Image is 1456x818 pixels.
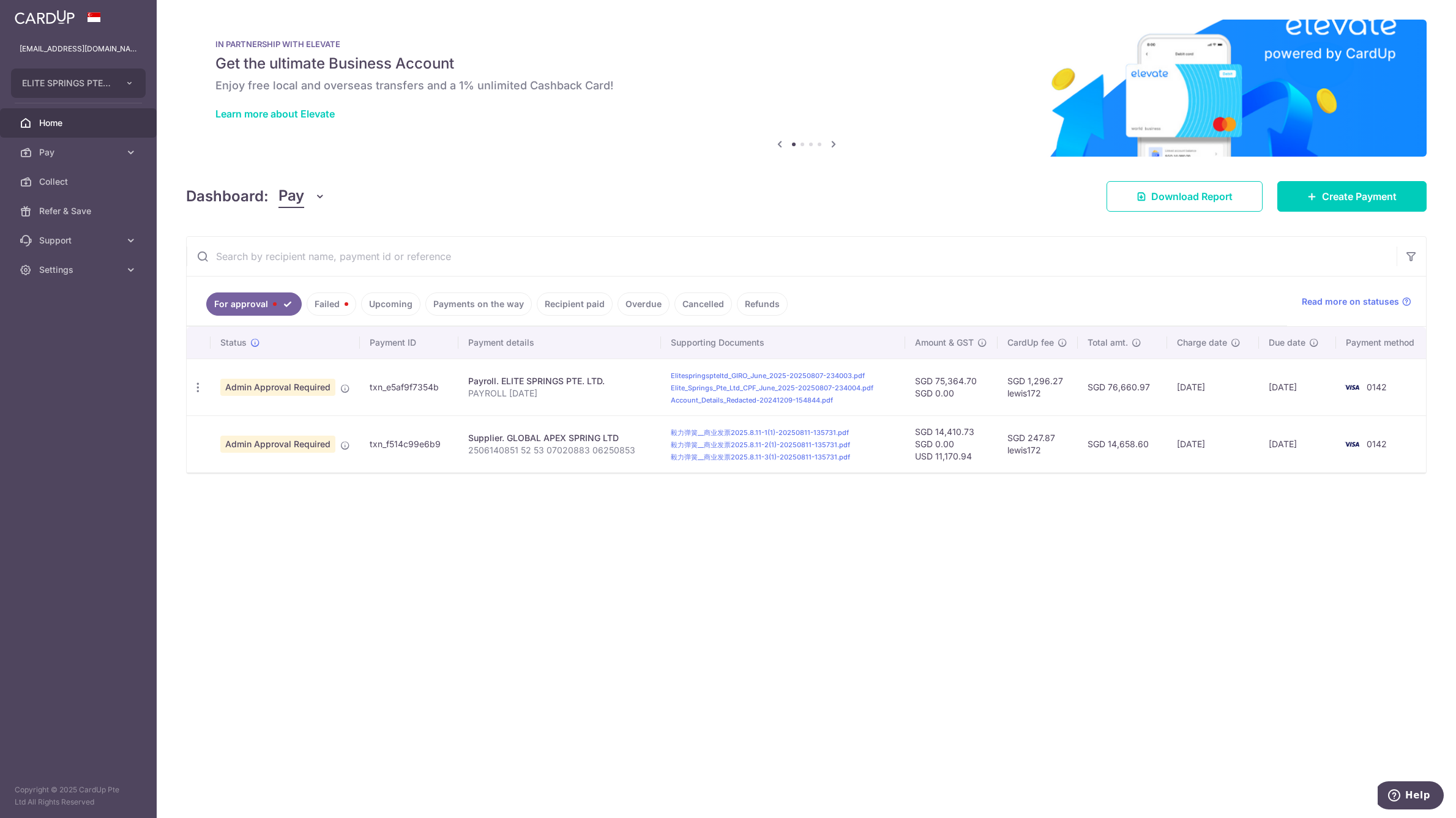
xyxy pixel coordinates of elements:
[468,432,651,444] div: Supplier. GLOBAL APEX SPRING LTD
[425,292,532,316] a: Payments on the way
[39,146,120,158] span: Pay
[186,20,1427,157] img: Renovation banner
[618,292,670,316] a: Overdue
[15,10,75,24] img: CardUp
[674,292,732,316] a: Cancelled
[1367,439,1387,449] span: 0142
[206,292,302,316] a: For approval
[1336,327,1430,359] th: Payment method
[671,384,873,392] a: Elite_Springs_Pte_Ltd_CPF_June_2025-20250807-234004.pdf
[1269,336,1305,349] span: Due date
[1322,189,1397,204] span: Create Payment
[22,77,113,89] span: ELITE SPRINGS PTE. LTD.
[1177,336,1227,349] span: Charge date
[1107,181,1263,212] a: Download Report
[1302,296,1399,308] span: Read more on statuses
[361,292,420,316] a: Upcoming
[1167,359,1259,415] td: [DATE]
[1378,781,1444,812] iframe: Opens a widget where you can find more information
[278,185,304,208] span: Pay
[468,375,651,387] div: Payroll. ELITE SPRINGS PTE. LTD.
[998,359,1078,415] td: SGD 1,296.27 lewis172
[220,436,335,453] span: Admin Approval Required
[905,359,998,415] td: SGD 75,364.70 SGD 0.00
[220,336,247,349] span: Status
[1340,437,1364,452] img: Bank Card
[737,292,788,316] a: Refunds
[215,108,335,120] a: Learn more about Elevate
[458,327,661,359] th: Payment details
[11,69,146,98] button: ELITE SPRINGS PTE. LTD.
[671,428,849,437] a: 毅力弹簧__商业发票2025.8.11-1(1)-20250811-135731.pdf
[360,415,458,472] td: txn_f514c99e6b9
[307,292,356,316] a: Failed
[39,264,120,276] span: Settings
[998,415,1078,472] td: SGD 247.87 lewis172
[1340,380,1364,395] img: Bank Card
[360,327,458,359] th: Payment ID
[1007,336,1054,349] span: CardUp fee
[278,185,326,208] button: Pay
[1078,415,1167,472] td: SGD 14,658.60
[1277,181,1427,212] a: Create Payment
[215,39,1397,49] p: IN PARTNERSHIP WITH ELEVATE
[1167,415,1259,472] td: [DATE]
[187,237,1397,276] input: Search by recipient name, payment id or reference
[1078,359,1167,415] td: SGD 76,660.97
[39,117,120,129] span: Home
[39,234,120,247] span: Support
[661,327,905,359] th: Supporting Documents
[39,176,120,188] span: Collect
[360,359,458,415] td: txn_e5af9f7354b
[1367,382,1387,392] span: 0142
[671,453,850,461] a: 毅力弹簧__商业发票2025.8.11-3(1)-20250811-135731.pdf
[468,444,651,456] p: 2506140851 52 53 07020883 06250853
[915,336,974,349] span: Amount & GST
[1151,189,1233,204] span: Download Report
[1302,296,1411,308] a: Read more on statuses
[1259,415,1336,472] td: [DATE]
[905,415,998,472] td: SGD 14,410.73 SGD 0.00 USD 11,170.94
[20,43,137,55] p: [EMAIL_ADDRESS][DOMAIN_NAME]
[39,205,120,217] span: Refer & Save
[468,387,651,400] p: PAYROLL [DATE]
[186,185,269,207] h4: Dashboard:
[671,441,850,449] a: 毅力弹簧__商业发票2025.8.11-2(1)-20250811-135731.pdf
[1088,336,1128,349] span: Total amt.
[220,379,335,396] span: Admin Approval Required
[215,54,1397,73] h5: Get the ultimate Business Account
[671,396,833,404] a: Account_Details_Redacted-20241209-154844.pdf
[215,78,1397,93] h6: Enjoy free local and overseas transfers and a 1% unlimited Cashback Card!
[1259,359,1336,415] td: [DATE]
[537,292,613,316] a: Recipient paid
[671,371,865,380] a: Elitespringspteltd_GIRO_June_2025-20250807-234003.pdf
